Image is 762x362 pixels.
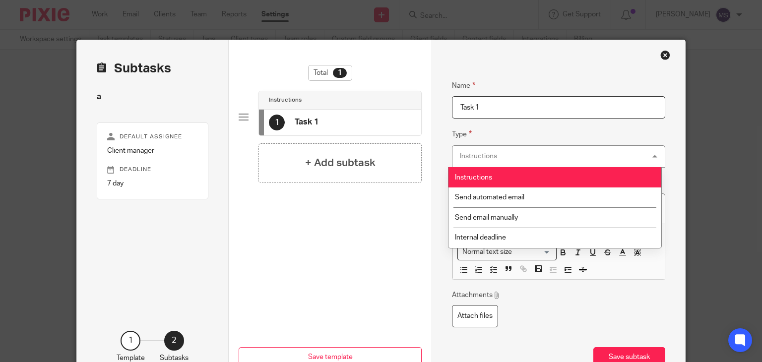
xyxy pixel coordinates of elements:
input: Search for option [515,247,551,257]
div: 2 [164,331,184,351]
div: Text styles [457,244,557,260]
p: Client manager [107,146,198,156]
p: Attachments [452,290,500,300]
div: Instructions [460,153,497,160]
p: Deadline [107,166,198,174]
div: Close this dialog window [660,50,670,60]
span: Instructions [455,174,492,181]
p: 7 day [107,179,198,188]
h4: Task 1 [295,117,318,127]
label: Attach files [452,305,498,327]
div: 1 [269,115,285,130]
label: Type [452,128,472,140]
span: Internal deadline [455,234,506,241]
div: 1 [121,331,140,351]
h4: + Add subtask [305,155,376,171]
span: Normal text size [460,247,514,257]
p: Default assignee [107,133,198,141]
div: 1 [333,68,347,78]
h4: a [97,92,209,102]
div: Total [308,65,352,81]
span: Send email manually [455,214,518,221]
div: Search for option [457,244,557,260]
h4: Instructions [269,96,302,104]
label: Name [452,80,475,91]
span: Send automated email [455,194,524,201]
h2: Subtasks [97,60,171,77]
